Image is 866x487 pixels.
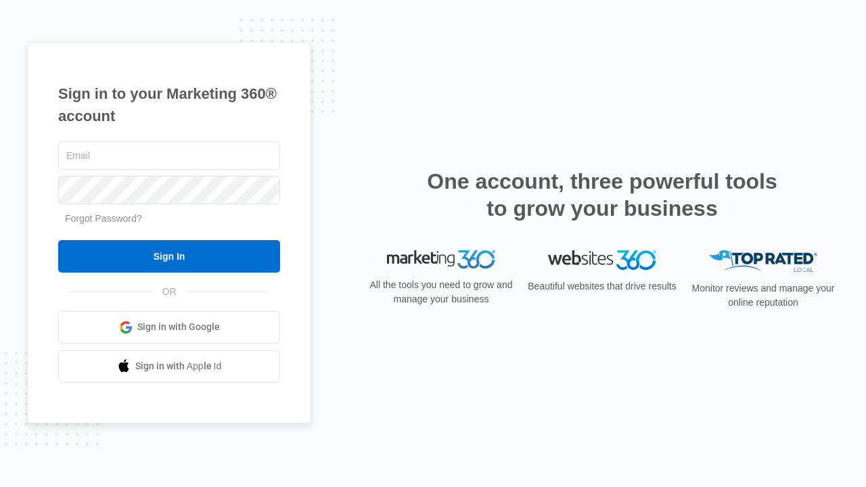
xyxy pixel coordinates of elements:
[526,279,678,294] p: Beautiful websites that drive results
[687,281,839,310] p: Monitor reviews and manage your online reputation
[137,320,220,334] span: Sign in with Google
[58,240,280,273] input: Sign In
[58,350,280,383] a: Sign in with Apple Id
[135,359,222,373] span: Sign in with Apple Id
[58,83,280,127] h1: Sign in to your Marketing 360® account
[58,311,280,344] a: Sign in with Google
[709,250,817,273] img: Top Rated Local
[548,250,656,270] img: Websites 360
[58,141,280,170] input: Email
[387,250,495,269] img: Marketing 360
[65,213,142,224] a: Forgot Password?
[153,285,186,299] span: OR
[365,278,517,306] p: All the tools you need to grow and manage your business
[423,168,781,222] h2: One account, three powerful tools to grow your business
